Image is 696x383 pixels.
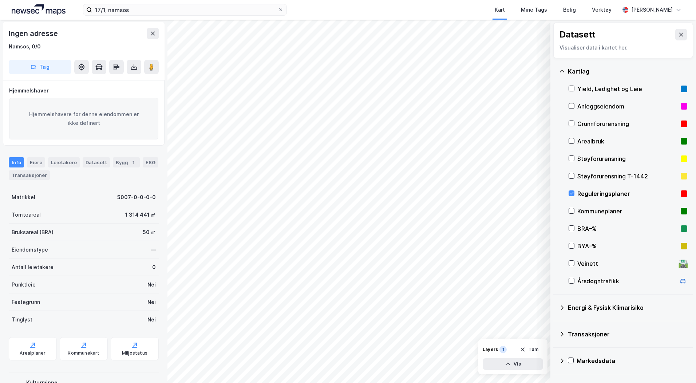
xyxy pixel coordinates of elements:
div: Visualiser data i kartet her. [559,43,687,52]
div: Kart [495,5,505,14]
div: Miljøstatus [122,350,147,356]
div: Veinett [577,259,676,268]
div: Info [9,157,24,167]
div: Verktøy [592,5,612,14]
div: Nei [147,298,156,307]
div: Støyforurensning T-1442 [577,172,678,181]
div: Mine Tags [521,5,547,14]
div: Transaksjoner [9,170,50,180]
div: BYA–% [577,242,678,250]
iframe: Chat Widget [660,348,696,383]
div: Yield, Ledighet og Leie [577,84,678,93]
div: Arealbruk [577,137,678,146]
div: Namsos, 0/0 [9,42,41,51]
div: Datasett [559,29,596,40]
div: 🛣️ [678,259,688,268]
div: Eiere [27,157,45,167]
div: Energi & Fysisk Klimarisiko [568,303,687,312]
div: Leietakere [48,157,80,167]
div: Støyforurensning [577,154,678,163]
div: Kommuneplaner [577,207,678,216]
div: Arealplaner [20,350,46,356]
div: 50 ㎡ [143,228,156,237]
div: 1 [130,159,137,166]
div: Markedsdata [577,356,687,365]
div: — [151,245,156,254]
div: Ingen adresse [9,28,59,39]
div: Hjemmelshavere for denne eiendommen er ikke definert [9,98,158,139]
div: Årsdøgntrafikk [577,277,676,285]
div: Tinglyst [12,315,32,324]
div: Layers [483,347,498,352]
div: Kartlag [568,67,687,76]
div: Festegrunn [12,298,40,307]
div: Antall leietakere [12,263,54,272]
div: Transaksjoner [568,330,687,339]
div: Grunnforurensning [577,119,678,128]
div: Reguleringsplaner [577,189,678,198]
div: Punktleie [12,280,36,289]
div: ESG [143,157,158,167]
div: BRA–% [577,224,678,233]
div: Bruksareal (BRA) [12,228,54,237]
button: Tag [9,60,71,74]
div: Kontrollprogram for chat [660,348,696,383]
div: [PERSON_NAME] [631,5,673,14]
div: Nei [147,315,156,324]
div: Kommunekart [68,350,99,356]
button: Vis [483,358,543,370]
div: Tomteareal [12,210,41,219]
div: Bygg [113,157,140,167]
div: 1 314 441 ㎡ [125,210,156,219]
input: Søk på adresse, matrikkel, gårdeiere, leietakere eller personer [92,4,278,15]
img: logo.a4113a55bc3d86da70a041830d287a7e.svg [12,4,66,15]
div: 1 [499,346,507,353]
div: 0 [152,263,156,272]
div: Anleggseiendom [577,102,678,111]
div: Eiendomstype [12,245,48,254]
div: 5007-0-0-0-0 [117,193,156,202]
div: Nei [147,280,156,289]
div: Datasett [83,157,110,167]
button: Tøm [515,344,543,355]
div: Hjemmelshaver [9,86,158,95]
div: Matrikkel [12,193,35,202]
div: Bolig [563,5,576,14]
